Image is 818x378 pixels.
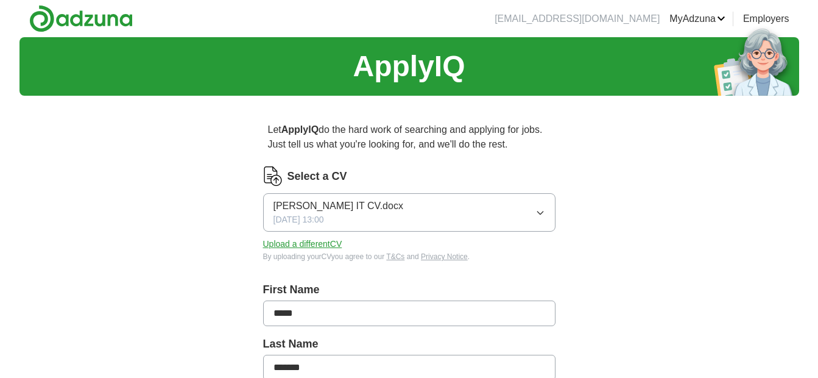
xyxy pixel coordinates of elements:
label: Select a CV [287,168,347,185]
strong: ApplyIQ [281,124,319,135]
a: T&Cs [386,252,404,261]
button: [PERSON_NAME] IT CV.docx[DATE] 13:00 [263,193,555,232]
a: MyAdzuna [669,12,725,26]
a: Employers [743,12,789,26]
p: Let do the hard work of searching and applying for jobs. Just tell us what you're looking for, an... [263,118,555,157]
h1: ApplyIQ [353,45,465,88]
a: Privacy Notice [421,252,468,261]
label: First Name [263,282,555,298]
li: [EMAIL_ADDRESS][DOMAIN_NAME] [495,12,660,26]
span: [PERSON_NAME] IT CV.docx [273,199,403,213]
span: [DATE] 13:00 [273,213,324,226]
img: Adzuna logo [29,5,133,32]
img: CV Icon [263,166,283,186]
label: Last Name [263,336,555,352]
div: By uploading your CV you agree to our and . [263,251,555,262]
button: Upload a differentCV [263,238,342,251]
